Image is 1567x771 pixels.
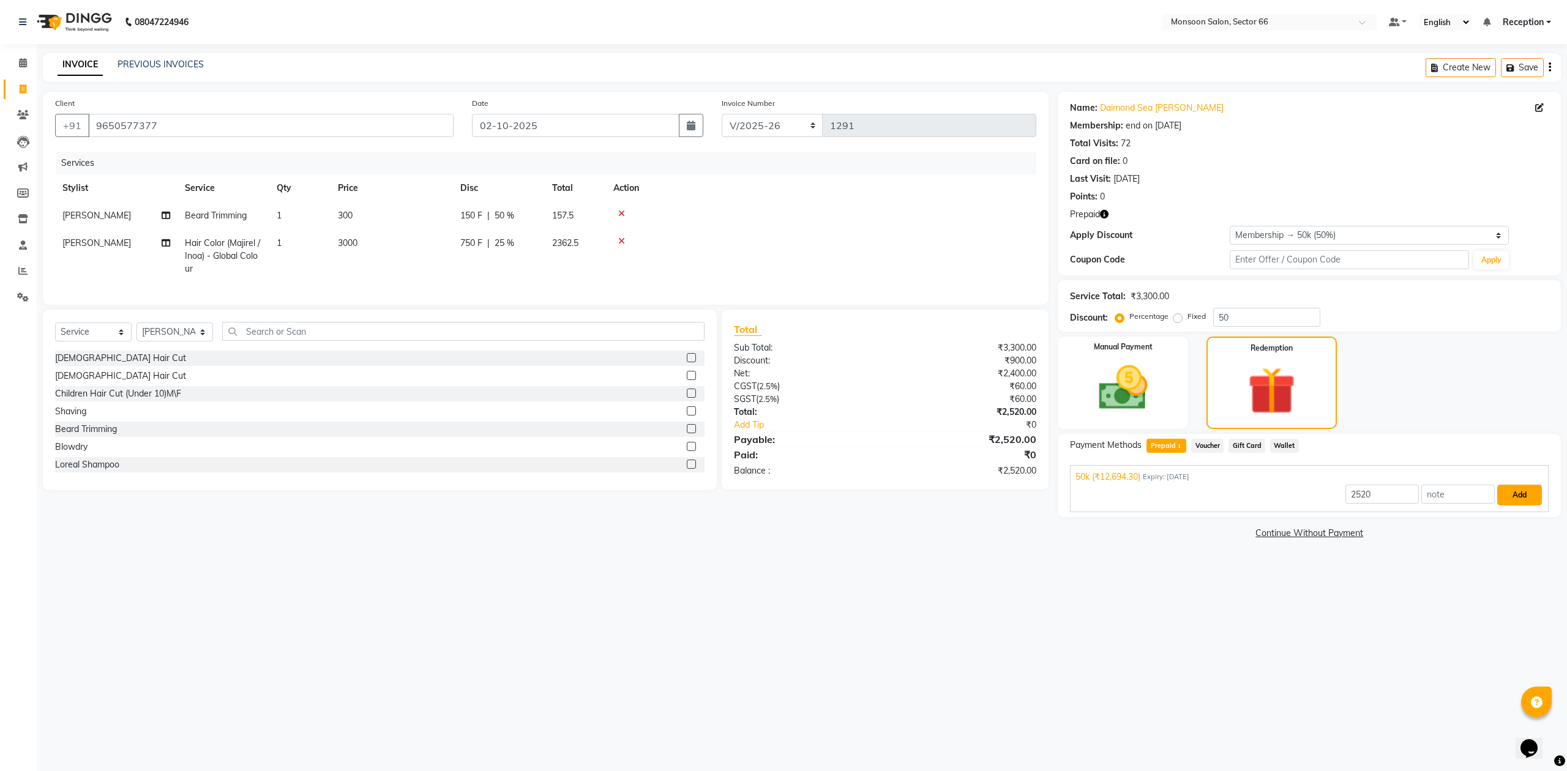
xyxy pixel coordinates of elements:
[62,210,131,221] span: [PERSON_NAME]
[277,210,282,221] span: 1
[885,464,1045,477] div: ₹2,520.00
[1070,253,1230,266] div: Coupon Code
[495,209,514,222] span: 50 %
[1113,173,1140,185] div: [DATE]
[1075,471,1140,483] span: 50k (₹12,694.30)
[487,237,490,250] span: |
[1176,443,1183,450] span: 1
[88,114,454,137] input: Search by Name/Mobile/Email/Code
[55,114,89,137] button: +91
[1270,439,1299,453] span: Wallet
[725,447,885,462] div: Paid:
[453,174,545,202] th: Disc
[1094,341,1153,352] label: Manual Payment
[725,341,885,354] div: Sub Total:
[55,98,75,109] label: Client
[1501,58,1544,77] button: Save
[62,237,131,248] span: [PERSON_NAME]
[1070,208,1100,221] span: Prepaid
[58,54,103,76] a: INVOICE
[55,352,186,365] div: [DEMOGRAPHIC_DATA] Hair Cut
[55,174,178,202] th: Stylist
[1070,137,1118,150] div: Total Visits:
[1123,155,1128,168] div: 0
[885,393,1045,406] div: ₹60.00
[277,237,282,248] span: 1
[1070,229,1230,242] div: Apply Discount
[222,322,705,341] input: Search or Scan
[1083,360,1163,416] img: _cash.svg
[1070,173,1111,185] div: Last Visit:
[460,237,482,250] span: 750 F
[31,5,115,39] img: logo
[472,98,488,109] label: Date
[758,394,777,404] span: 2.5%
[885,447,1045,462] div: ₹0
[545,174,606,202] th: Total
[1187,311,1206,322] label: Fixed
[885,432,1045,447] div: ₹2,520.00
[55,370,186,382] div: [DEMOGRAPHIC_DATA] Hair Cut
[1251,343,1293,354] label: Redemption
[1070,102,1098,114] div: Name:
[1474,251,1509,269] button: Apply
[1121,137,1131,150] div: 72
[606,174,1036,202] th: Action
[185,210,247,221] span: Beard Trimming
[734,323,762,336] span: Total
[1100,102,1224,114] a: Daimond Sea [PERSON_NAME]
[338,210,353,221] span: 300
[725,432,885,447] div: Payable:
[269,174,331,202] th: Qty
[734,381,757,392] span: CGST
[885,367,1045,380] div: ₹2,400.00
[725,393,885,406] div: ( )
[56,152,1045,174] div: Services
[331,174,453,202] th: Price
[55,405,86,418] div: Shaving
[135,5,189,39] b: 08047224946
[725,419,912,431] a: Add Tip
[1070,190,1098,203] div: Points:
[1230,250,1469,269] input: Enter Offer / Coupon Code
[178,174,269,202] th: Service
[725,367,885,380] div: Net:
[460,209,482,222] span: 150 F
[1426,58,1496,77] button: Create New
[1100,190,1105,203] div: 0
[1070,290,1126,303] div: Service Total:
[725,380,885,393] div: ( )
[118,59,204,70] a: PREVIOUS INVOICES
[885,406,1045,419] div: ₹2,520.00
[487,209,490,222] span: |
[1143,472,1189,482] span: Expiry: [DATE]
[495,237,514,250] span: 25 %
[725,406,885,419] div: Total:
[725,464,885,477] div: Balance :
[1516,722,1555,759] iframe: chat widget
[1191,439,1224,453] span: Voucher
[338,237,357,248] span: 3000
[725,354,885,367] div: Discount:
[1345,485,1419,504] input: Amount
[885,341,1045,354] div: ₹3,300.00
[1233,361,1311,420] img: _gift.svg
[1129,311,1169,322] label: Percentage
[885,354,1045,367] div: ₹900.00
[722,98,775,109] label: Invoice Number
[1229,439,1265,453] span: Gift Card
[55,387,181,400] div: Children Hair Cut (Under 10)M\F
[1497,485,1542,505] button: Add
[885,380,1045,393] div: ₹60.00
[55,458,119,471] div: Loreal Shampoo
[185,237,260,274] span: Hair Color (Majirel /Inoa) - Global Colour
[1421,485,1495,504] input: note
[1126,119,1181,132] div: end on [DATE]
[1503,16,1544,29] span: Reception
[552,237,578,248] span: 2362.5
[759,381,777,391] span: 2.5%
[1070,439,1142,452] span: Payment Methods
[1070,311,1108,324] div: Discount:
[552,210,574,221] span: 157.5
[1070,119,1123,132] div: Membership:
